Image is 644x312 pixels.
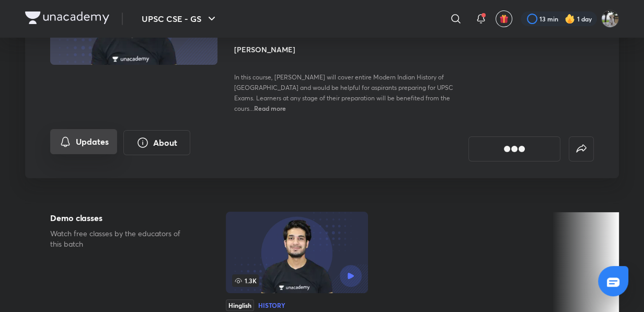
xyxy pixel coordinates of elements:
[25,11,109,27] a: Company Logo
[232,274,259,287] span: 1.3K
[496,10,512,27] button: avatar
[135,8,224,29] button: UPSC CSE - GS
[499,14,509,24] img: avatar
[123,130,190,155] button: About
[234,44,468,55] h4: [PERSON_NAME]
[50,212,192,224] h5: Demo classes
[258,302,285,308] div: History
[226,299,254,311] div: Hinglish
[254,104,286,112] span: Read more
[50,228,192,249] p: Watch free classes by the educators of this batch
[25,11,109,24] img: Company Logo
[234,73,453,112] span: In this course, [PERSON_NAME] will cover entire Modern Indian History of [GEOGRAPHIC_DATA] and wo...
[601,10,619,28] img: Anjali Ror
[565,14,575,24] img: streak
[50,129,117,154] button: Updates
[468,136,560,161] button: [object Object]
[569,136,594,161] button: false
